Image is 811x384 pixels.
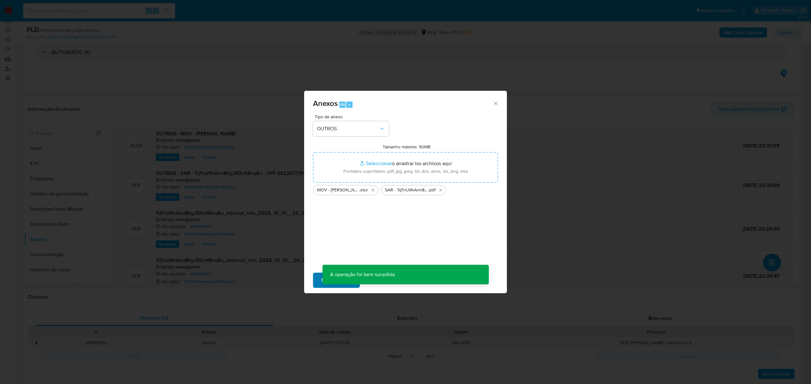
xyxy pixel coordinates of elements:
span: .xlsx [359,187,368,193]
span: Tipo de anexo [315,115,391,119]
label: Tamanho máximo: 50MB [383,144,431,150]
button: Eliminar SAR - TqTnU9hAnn8llgJ5DcNEeq5u - CPF 05220773151 - GUILHERME LIMA E SILVA.pdf [437,186,444,194]
span: Subir arquivo [321,273,352,287]
span: .pdf [428,187,436,193]
button: Cerrar [493,100,498,106]
span: OUTROS [317,126,379,132]
ul: Archivos seleccionados [313,183,498,195]
p: A operação foi bem sucedida [322,265,402,284]
span: MOV - [PERSON_NAME] [317,187,359,193]
button: OUTROS [313,121,389,136]
span: Alt [340,102,345,108]
span: Cancelar [371,273,391,287]
span: a [348,102,350,108]
span: Anexos [313,98,338,109]
button: Eliminar MOV - GUILHERME.xlsx [369,186,377,194]
button: Subir arquivo [313,273,360,288]
span: SAR - TqTnU9hAnn8llgJ5DcNEeq5u - CPF 05220773151 - [PERSON_NAME] [385,187,428,193]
